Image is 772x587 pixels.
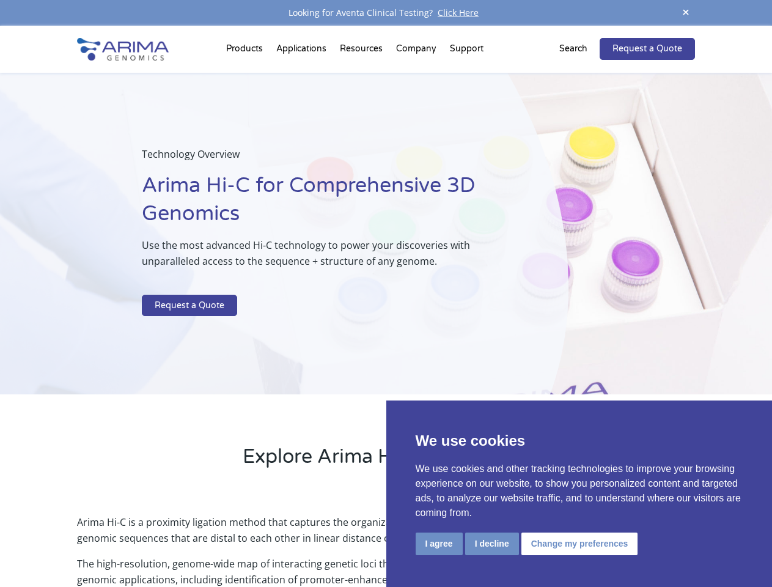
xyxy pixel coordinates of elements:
a: Click Here [433,7,483,18]
h1: Arima Hi-C for Comprehensive 3D Genomics [142,172,507,237]
div: Looking for Aventa Clinical Testing? [77,5,694,21]
button: Change my preferences [521,533,638,555]
p: Search [559,41,587,57]
a: Request a Quote [600,38,695,60]
button: I agree [416,533,463,555]
img: Arima-Genomics-logo [77,38,169,61]
p: Use the most advanced Hi-C technology to power your discoveries with unparalleled access to the s... [142,237,507,279]
p: We use cookies and other tracking technologies to improve your browsing experience on our website... [416,462,743,520]
p: We use cookies [416,430,743,452]
button: I decline [465,533,519,555]
a: Request a Quote [142,295,237,317]
p: Technology Overview [142,146,507,172]
p: Arima Hi-C is a proximity ligation method that captures the organizational structure of chromatin... [77,514,694,556]
h2: Explore Arima Hi-C Technology [77,443,694,480]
